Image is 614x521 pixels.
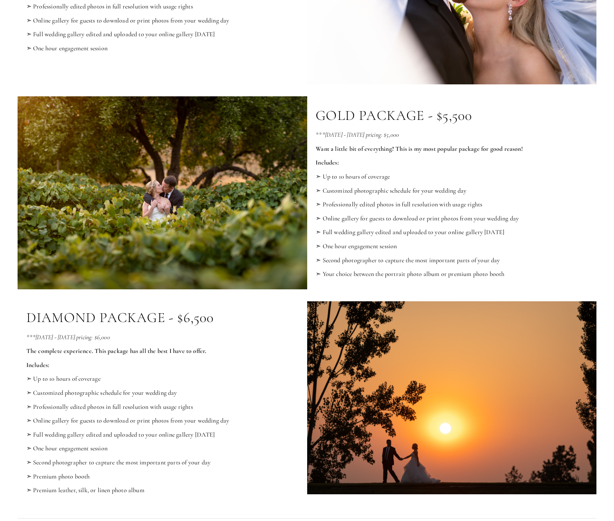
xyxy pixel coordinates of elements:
p: ➣ Second photographer to capture the most important parts of your day [26,459,298,467]
p: ➣ Professionally edited photos in full resolution with usage rights [316,201,588,208]
p: ➣ Up to 10 hours of coverage [316,173,588,181]
p: Gold Package - $5,500 [316,107,472,124]
em: ***[DATE] - [DATE] pricing: $6,000 [26,333,110,341]
p: ➣ One hour engagement session [316,243,588,250]
em: ***[DATE] - [DATE] pricing: $5,000 [316,131,399,139]
p: ➣ Full wedding gallery edited and uploaded to your online gallery [DATE] [26,431,298,439]
p: ➣ Premium leather, silk, or linen photo album [26,487,298,494]
p: ➣ Customized photographic schedule for your wedding day [26,389,298,397]
strong: The complete experience. This package has all the best I have to offer. [26,347,207,355]
p: ➣ Full wedding gallery edited and uploaded to your online gallery [DATE] [316,229,588,236]
p: ➣ Professionally edited photos in full resolution with usage rights [26,403,298,411]
p: ➣ Your choice between the portrait photo album or premium photo booth [316,270,588,278]
p: ➣ One hour engagement session [26,45,298,52]
strong: Includes: [26,361,50,369]
p: ➣ Online gallery for guests to download or print photos from your wedding day [26,417,298,425]
p: ➣ Professionally edited photos in full resolution with usage rights [26,3,298,11]
p: ➣ Second photographer to capture the most important parts of your day [316,257,588,264]
p: ➣ Premium photo booth [26,473,298,481]
strong: Want a little bit of everything? This is my most popular package for good reason! [316,145,523,153]
p: ➣ Customized photographic schedule for your wedding day [316,187,588,195]
p: ➣ One hour engagement session [26,445,298,452]
p: Diamond Package - $6,500 [26,309,214,326]
p: ➣ Online gallery for guests to download or print photos from your wedding day [316,215,588,223]
p: ➣ Online gallery for guests to download or print photos from your wedding day [26,17,298,25]
p: ➣ Up to 10 hours of coverage [26,375,298,383]
strong: Includes: [316,159,339,166]
p: ➣ Full wedding gallery edited and uploaded to your online gallery [DATE] [26,31,298,38]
